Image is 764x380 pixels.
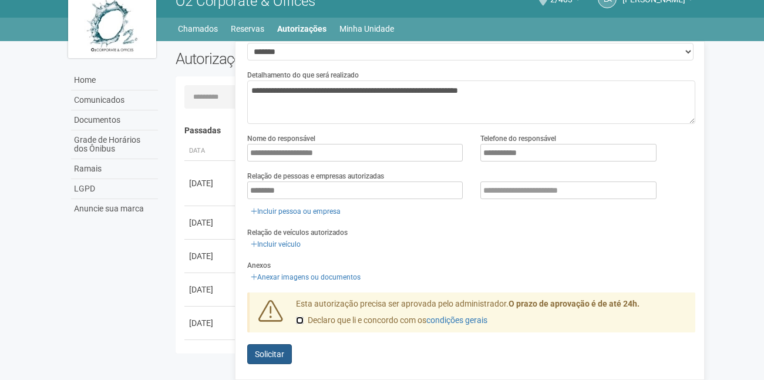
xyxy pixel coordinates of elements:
[247,344,292,364] button: Solicitar
[71,110,158,130] a: Documentos
[71,179,158,199] a: LGPD
[189,284,233,295] div: [DATE]
[189,217,233,228] div: [DATE]
[71,70,158,90] a: Home
[426,315,487,325] a: condições gerais
[71,90,158,110] a: Comunicados
[255,349,284,359] span: Solicitar
[247,260,271,271] label: Anexos
[189,317,233,329] div: [DATE]
[287,298,696,332] div: Esta autorização precisa ser aprovada pelo administrador.
[189,177,233,189] div: [DATE]
[247,70,359,80] label: Detalhamento do que será realizado
[247,133,315,144] label: Nome do responsável
[178,21,218,37] a: Chamados
[71,199,158,218] a: Anuncie sua marca
[184,142,237,161] th: Data
[296,317,304,324] input: Declaro que li e concordo com oscondições gerais
[277,21,327,37] a: Autorizações
[184,126,688,135] h4: Passadas
[176,50,427,68] h2: Autorizações
[189,250,233,262] div: [DATE]
[247,227,348,238] label: Relação de veículos autorizados
[509,299,640,308] strong: O prazo de aprovação é de até 24h.
[231,21,264,37] a: Reservas
[339,21,394,37] a: Minha Unidade
[247,238,304,251] a: Incluir veículo
[247,205,344,218] a: Incluir pessoa ou empresa
[247,271,364,284] a: Anexar imagens ou documentos
[480,133,556,144] label: Telefone do responsável
[71,130,158,159] a: Grade de Horários dos Ônibus
[247,171,384,181] label: Relação de pessoas e empresas autorizadas
[296,315,487,327] label: Declaro que li e concordo com os
[71,159,158,179] a: Ramais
